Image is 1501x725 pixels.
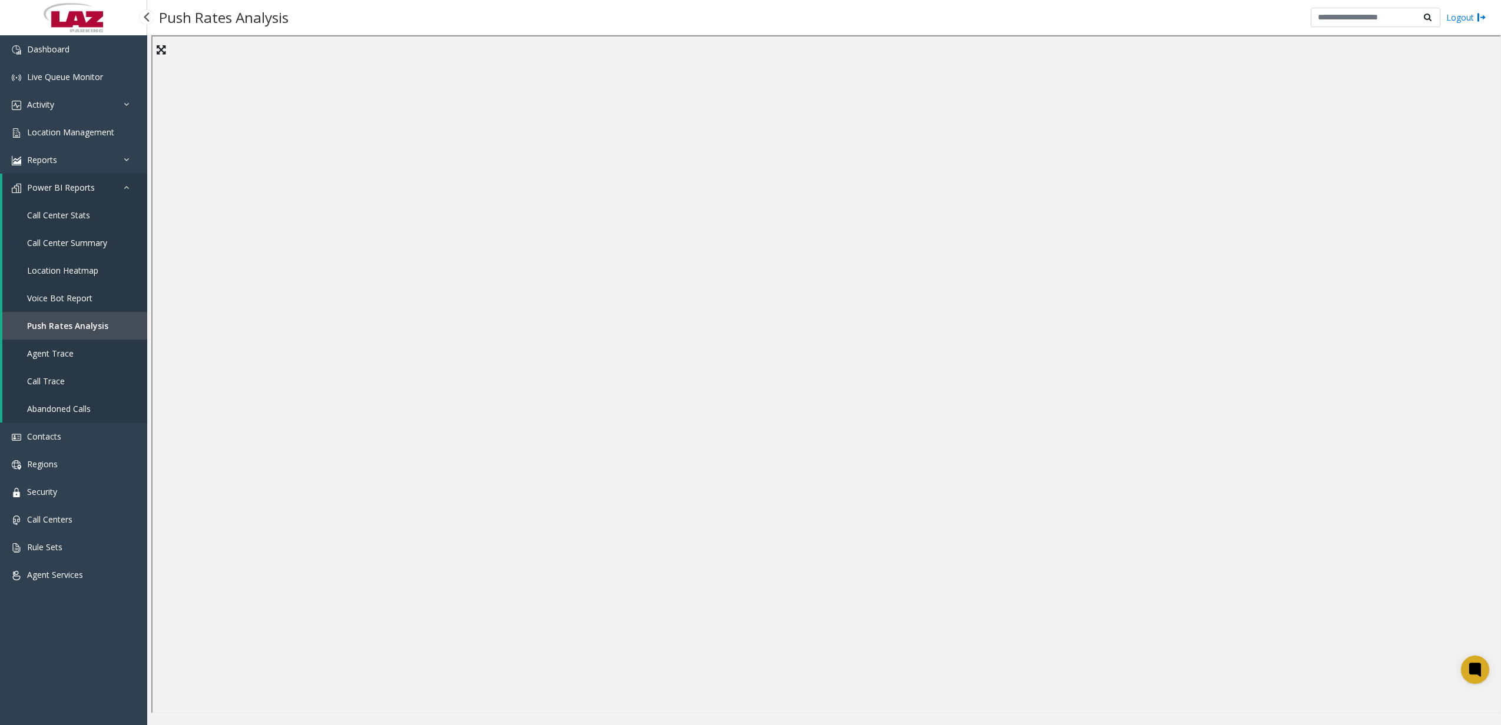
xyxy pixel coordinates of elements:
[1477,11,1486,24] img: logout
[1446,11,1486,24] a: Logout
[12,128,21,138] img: 'icon'
[27,265,98,276] span: Location Heatmap
[27,375,65,387] span: Call Trace
[27,127,114,138] span: Location Management
[27,431,61,442] span: Contacts
[2,395,147,423] a: Abandoned Calls
[2,367,147,395] a: Call Trace
[12,460,21,470] img: 'icon'
[12,184,21,193] img: 'icon'
[27,44,69,55] span: Dashboard
[12,73,21,82] img: 'icon'
[2,284,147,312] a: Voice Bot Report
[12,543,21,553] img: 'icon'
[12,488,21,497] img: 'icon'
[2,229,147,257] a: Call Center Summary
[12,45,21,55] img: 'icon'
[12,571,21,580] img: 'icon'
[12,516,21,525] img: 'icon'
[27,348,74,359] span: Agent Trace
[27,237,107,248] span: Call Center Summary
[153,3,294,32] h3: Push Rates Analysis
[27,541,62,553] span: Rule Sets
[27,71,103,82] span: Live Queue Monitor
[12,101,21,110] img: 'icon'
[27,320,108,331] span: Push Rates Analysis
[27,486,57,497] span: Security
[2,340,147,367] a: Agent Trace
[12,156,21,165] img: 'icon'
[27,209,90,221] span: Call Center Stats
[2,174,147,201] a: Power BI Reports
[27,292,92,304] span: Voice Bot Report
[2,201,147,229] a: Call Center Stats
[27,403,91,414] span: Abandoned Calls
[27,99,54,110] span: Activity
[27,182,95,193] span: Power BI Reports
[27,514,72,525] span: Call Centers
[27,154,57,165] span: Reports
[2,257,147,284] a: Location Heatmap
[2,312,147,340] a: Push Rates Analysis
[27,458,58,470] span: Regions
[27,569,83,580] span: Agent Services
[12,433,21,442] img: 'icon'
